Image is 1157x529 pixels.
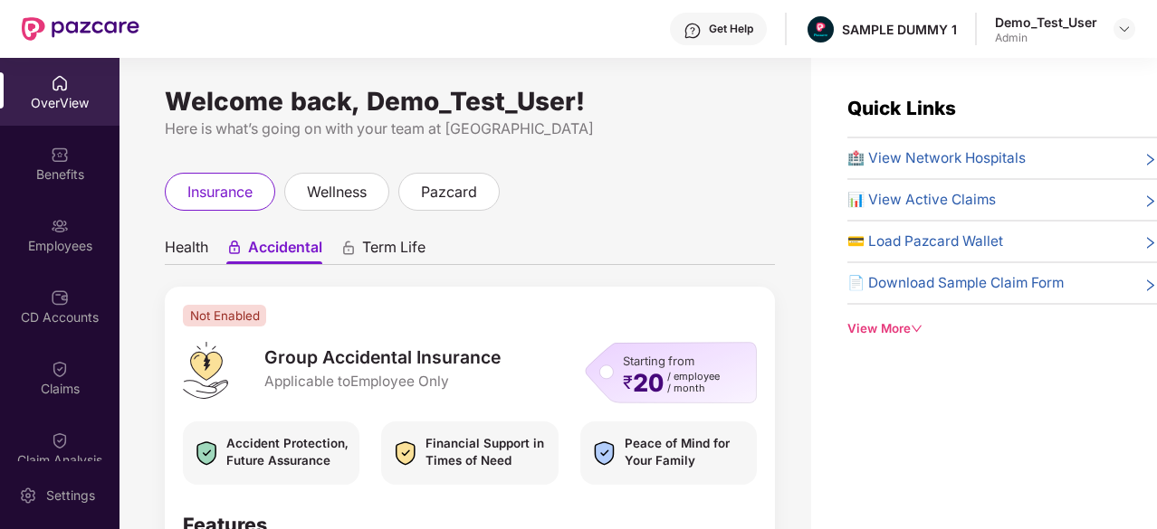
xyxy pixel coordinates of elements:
[41,486,100,505] div: Settings
[1143,234,1157,252] span: right
[847,272,1064,294] span: 📄 Download Sample Claim Form
[51,217,69,235] img: svg+xml;base64,PHN2ZyBpZD0iRW1wbG95ZWVzIiB4bWxucz0iaHR0cDovL3d3dy53My5vcmcvMjAwMC9zdmciIHdpZHRoPS...
[667,383,720,394] span: / month
[183,305,266,326] span: Not Enabled
[625,435,748,468] span: Peace of Mind for Your Family
[165,118,775,140] div: Here is what’s going on with your team at [GEOGRAPHIC_DATA]
[1143,276,1157,294] span: right
[847,147,1026,169] span: 🏥 View Network Hospitals
[589,434,619,472] img: icon
[264,372,501,392] span: Applicable to Employee Only
[667,371,720,383] span: / employee
[187,181,253,203] span: insurance
[421,181,477,203] span: pazcard
[340,240,357,256] div: animation
[709,22,753,36] div: Get Help
[847,97,956,119] span: Quick Links
[226,435,350,468] span: Accident Protection, Future Assurance
[426,435,549,468] span: Financial Support in Times of Need
[684,22,702,40] img: svg+xml;base64,PHN2ZyBpZD0iSGVscC0zMngzMiIgeG1sbnM9Imh0dHA6Ly93d3cudzMub3JnLzIwMDAvc3ZnIiB3aWR0aD...
[51,431,69,449] img: svg+xml;base64,PHN2ZyBpZD0iQ2xhaW0iIHhtbG5zPSJodHRwOi8vd3d3LnczLm9yZy8yMDAwL3N2ZyIgd2lkdGg9IjIwIi...
[995,14,1097,31] div: Demo_Test_User
[390,434,420,472] img: icon
[1143,151,1157,169] span: right
[623,375,633,390] span: ₹
[633,371,664,394] span: 20
[264,345,501,370] span: Group Accidental Insurance
[842,21,957,38] div: SAMPLE DUMMY 1
[623,354,694,368] span: Starting from
[165,94,775,109] div: Welcome back, Demo_Test_User!
[51,146,69,164] img: svg+xml;base64,PHN2ZyBpZD0iQmVuZWZpdHMiIHhtbG5zPSJodHRwOi8vd3d3LnczLm9yZy8yMDAwL3N2ZyIgd2lkdGg9Ij...
[192,434,221,472] img: icon
[226,240,243,256] div: animation
[22,17,139,41] img: New Pazcare Logo
[362,238,426,264] span: Term Life
[1143,193,1157,211] span: right
[911,323,923,335] span: down
[1117,22,1132,36] img: svg+xml;base64,PHN2ZyBpZD0iRHJvcGRvd24tMzJ4MzIiIHhtbG5zPSJodHRwOi8vd3d3LnczLm9yZy8yMDAwL3N2ZyIgd2...
[808,16,834,43] img: Pazcare_Alternative_logo-01-01.png
[51,74,69,92] img: svg+xml;base64,PHN2ZyBpZD0iSG9tZSIgeG1sbnM9Imh0dHA6Ly93d3cudzMub3JnLzIwMDAvc3ZnIiB3aWR0aD0iMjAiIG...
[995,31,1097,45] div: Admin
[847,231,1003,252] span: 💳 Load Pazcard Wallet
[183,342,227,399] img: logo
[51,288,69,307] img: svg+xml;base64,PHN2ZyBpZD0iQ0RfQWNjb3VudHMiIGRhdGEtbmFtZT0iQ0QgQWNjb3VudHMiIHhtbG5zPSJodHRwOi8vd3...
[51,360,69,378] img: svg+xml;base64,PHN2ZyBpZD0iQ2xhaW0iIHhtbG5zPSJodHRwOi8vd3d3LnczLm9yZy8yMDAwL3N2ZyIgd2lkdGg9IjIwIi...
[19,486,37,505] img: svg+xml;base64,PHN2ZyBpZD0iU2V0dGluZy0yMHgyMCIgeG1sbnM9Imh0dHA6Ly93d3cudzMub3JnLzIwMDAvc3ZnIiB3aW...
[248,238,322,264] span: Accidental
[165,238,208,264] span: Health
[307,181,367,203] span: wellness
[847,189,996,211] span: 📊 View Active Claims
[847,319,1157,338] div: View More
